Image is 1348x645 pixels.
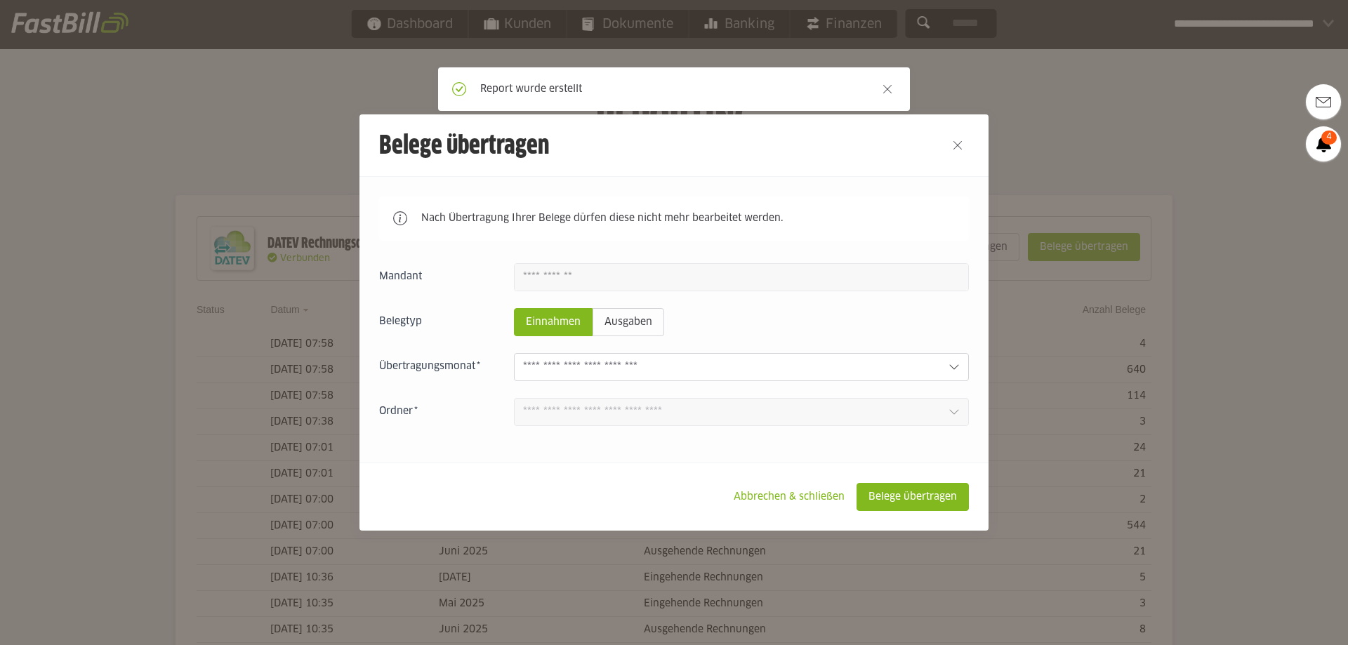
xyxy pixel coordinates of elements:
[857,483,969,511] sl-button: Belege übertragen
[722,483,857,511] sl-button: Abbrechen & schließen
[1321,131,1337,145] span: 4
[514,308,593,336] sl-radio-button: Einnahmen
[1306,126,1341,161] a: 4
[593,308,664,336] sl-radio-button: Ausgaben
